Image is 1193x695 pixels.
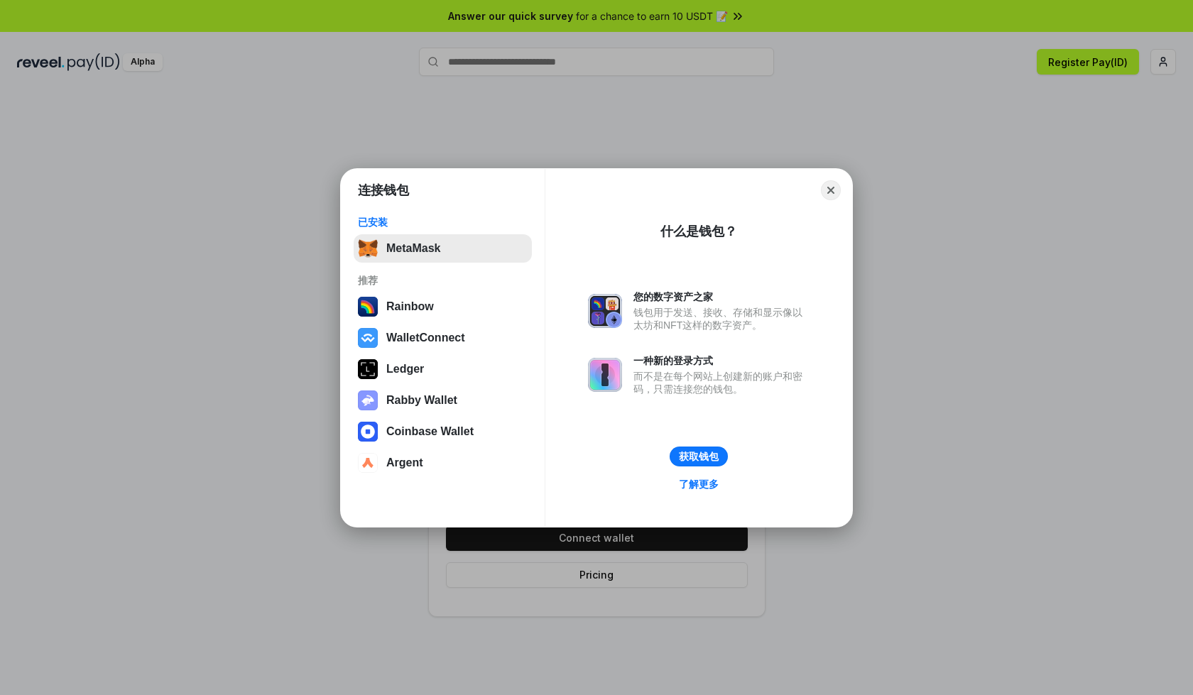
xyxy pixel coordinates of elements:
[588,294,622,328] img: svg+xml,%3Csvg%20xmlns%3D%22http%3A%2F%2Fwww.w3.org%2F2000%2Fsvg%22%20fill%3D%22none%22%20viewBox...
[386,363,424,376] div: Ledger
[679,478,719,491] div: 了解更多
[386,425,474,438] div: Coinbase Wallet
[821,180,841,200] button: Close
[358,182,409,199] h1: 连接钱包
[354,292,532,321] button: Rainbow
[633,370,810,395] div: 而不是在每个网站上创建新的账户和密码，只需连接您的钱包。
[354,355,532,383] button: Ledger
[358,297,378,317] img: svg+xml,%3Csvg%20width%3D%22120%22%20height%3D%22120%22%20viewBox%3D%220%200%20120%20120%22%20fil...
[354,234,532,263] button: MetaMask
[354,324,532,352] button: WalletConnect
[633,306,810,332] div: 钱包用于发送、接收、存储和显示像以太坊和NFT这样的数字资产。
[670,475,727,493] a: 了解更多
[358,359,378,379] img: svg+xml,%3Csvg%20xmlns%3D%22http%3A%2F%2Fwww.w3.org%2F2000%2Fsvg%22%20width%3D%2228%22%20height%3...
[358,328,378,348] img: svg+xml,%3Csvg%20width%3D%2228%22%20height%3D%2228%22%20viewBox%3D%220%200%2028%2028%22%20fill%3D...
[386,394,457,407] div: Rabby Wallet
[670,447,728,466] button: 获取钱包
[386,242,440,255] div: MetaMask
[386,300,434,313] div: Rainbow
[358,390,378,410] img: svg+xml,%3Csvg%20xmlns%3D%22http%3A%2F%2Fwww.w3.org%2F2000%2Fsvg%22%20fill%3D%22none%22%20viewBox...
[386,456,423,469] div: Argent
[354,417,532,446] button: Coinbase Wallet
[679,450,719,463] div: 获取钱包
[358,216,528,229] div: 已安装
[633,290,810,303] div: 您的数字资产之家
[660,223,737,240] div: 什么是钱包？
[588,358,622,392] img: svg+xml,%3Csvg%20xmlns%3D%22http%3A%2F%2Fwww.w3.org%2F2000%2Fsvg%22%20fill%3D%22none%22%20viewBox...
[358,422,378,442] img: svg+xml,%3Csvg%20width%3D%2228%22%20height%3D%2228%22%20viewBox%3D%220%200%2028%2028%22%20fill%3D...
[633,354,810,367] div: 一种新的登录方式
[358,274,528,287] div: 推荐
[358,239,378,258] img: svg+xml,%3Csvg%20fill%3D%22none%22%20height%3D%2233%22%20viewBox%3D%220%200%2035%2033%22%20width%...
[358,453,378,473] img: svg+xml,%3Csvg%20width%3D%2228%22%20height%3D%2228%22%20viewBox%3D%220%200%2028%2028%22%20fill%3D...
[354,386,532,415] button: Rabby Wallet
[386,332,465,344] div: WalletConnect
[354,449,532,477] button: Argent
